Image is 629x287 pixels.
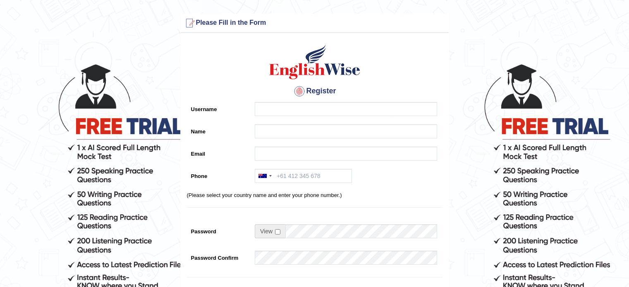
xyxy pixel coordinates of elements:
label: Password Confirm [187,251,251,262]
label: Email [187,147,251,158]
img: Logo of English Wise create a new account for intelligent practice with AI [268,43,362,81]
h4: Register [187,85,442,98]
label: Phone [187,169,251,180]
label: Username [187,102,251,113]
h3: Please Fill in the Form [183,17,447,30]
p: (Please select your country name and enter your phone number.) [187,191,442,199]
label: Password [187,224,251,235]
input: +61 412 345 678 [255,169,352,183]
input: Show/Hide Password [275,229,280,235]
div: Australia: +61 [255,169,274,183]
label: Name [187,124,251,135]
